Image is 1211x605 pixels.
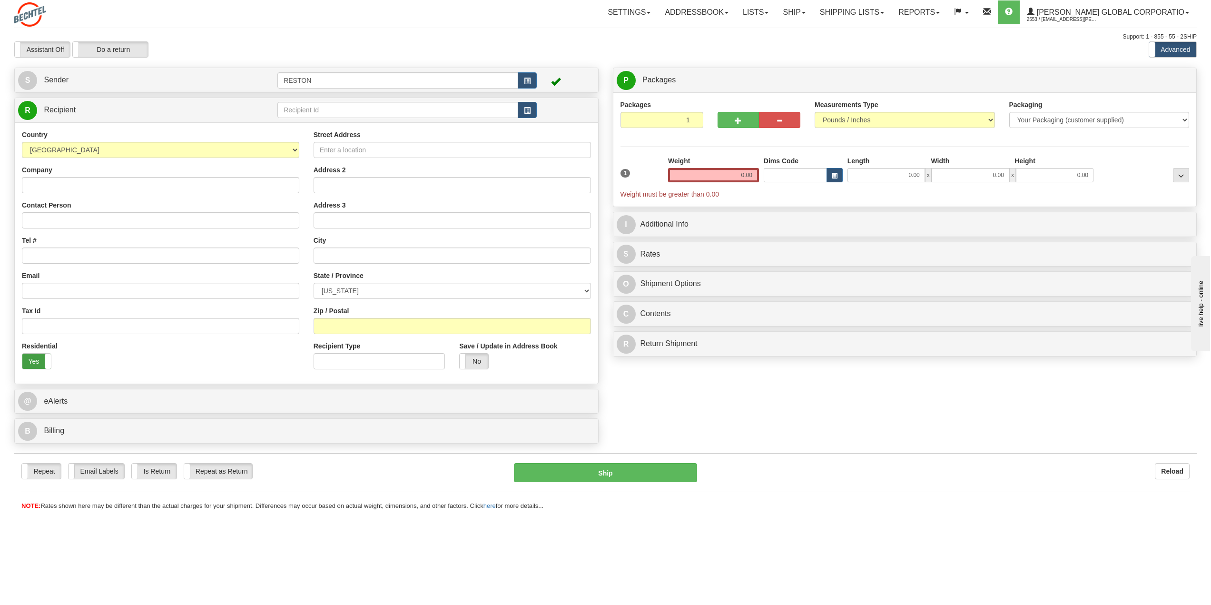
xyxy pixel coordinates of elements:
[617,335,636,354] span: R
[22,341,58,351] label: Residential
[18,71,37,90] span: S
[617,71,636,90] span: P
[22,165,52,175] label: Company
[620,100,651,109] label: Packages
[18,392,37,411] span: @
[847,156,870,166] label: Length
[22,271,39,280] label: Email
[620,169,630,178] span: 1
[813,0,891,24] a: Shipping lists
[1014,156,1035,166] label: Height
[736,0,776,24] a: Lists
[18,70,277,90] a: S Sender
[314,271,364,280] label: State / Province
[1009,168,1016,182] span: x
[44,397,68,405] span: eAlerts
[69,464,124,479] label: Email Labels
[21,502,40,509] span: NOTE:
[483,502,496,509] a: here
[891,0,947,24] a: Reports
[184,464,252,479] label: Repeat as Return
[514,463,697,482] button: Ship
[314,200,346,210] label: Address 3
[22,464,61,479] label: Repeat
[44,426,64,435] span: Billing
[642,76,676,84] span: Packages
[18,392,595,411] a: @ eAlerts
[776,0,812,24] a: Ship
[15,42,70,57] label: Assistant Off
[14,33,1197,41] div: Support: 1 - 855 - 55 - 2SHIP
[620,190,719,198] span: Weight must be greater than 0.00
[314,306,349,316] label: Zip / Postal
[1161,467,1183,475] b: Reload
[314,142,591,158] input: Enter a location
[22,130,48,139] label: Country
[314,236,326,245] label: City
[277,102,518,118] input: Recipient Id
[617,274,1193,294] a: OShipment Options
[44,106,76,114] span: Recipient
[22,306,40,316] label: Tax Id
[617,334,1193,354] a: RReturn Shipment
[764,156,798,166] label: Dims Code
[1027,15,1098,24] span: 2553 / [EMAIL_ADDRESS][PERSON_NAME][DOMAIN_NAME]
[22,236,37,245] label: Tel #
[18,422,37,441] span: B
[617,245,636,264] span: $
[1173,168,1189,182] div: ...
[277,72,518,89] input: Sender Id
[14,2,46,27] img: logo2553.jpg
[1155,463,1190,479] button: Reload
[314,130,361,139] label: Street Address
[22,354,51,369] label: Yes
[617,275,636,294] span: O
[18,100,249,120] a: R Recipient
[18,101,37,120] span: R
[1034,8,1184,16] span: [PERSON_NAME] Global Corporatio
[617,245,1193,264] a: $Rates
[14,502,1197,511] div: Rates shown here may be different than the actual charges for your shipment. Differences may occu...
[1009,100,1043,109] label: Packaging
[132,464,177,479] label: Is Return
[617,215,1193,234] a: IAdditional Info
[314,165,346,175] label: Address 2
[459,341,557,351] label: Save / Update in Address Book
[1189,254,1210,351] iframe: chat widget
[617,70,1193,90] a: P Packages
[601,0,658,24] a: Settings
[668,156,690,166] label: Weight
[1149,42,1196,57] label: Advanced
[925,168,932,182] span: x
[815,100,878,109] label: Measurements Type
[617,304,1193,324] a: CContents
[22,200,71,210] label: Contact Person
[18,421,595,441] a: B Billing
[617,305,636,324] span: C
[931,156,949,166] label: Width
[73,42,148,57] label: Do a return
[460,354,488,369] label: No
[658,0,736,24] a: Addressbook
[7,8,88,15] div: live help - online
[1020,0,1196,24] a: [PERSON_NAME] Global Corporatio 2553 / [EMAIL_ADDRESS][PERSON_NAME][DOMAIN_NAME]
[314,341,361,351] label: Recipient Type
[617,215,636,234] span: I
[44,76,69,84] span: Sender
